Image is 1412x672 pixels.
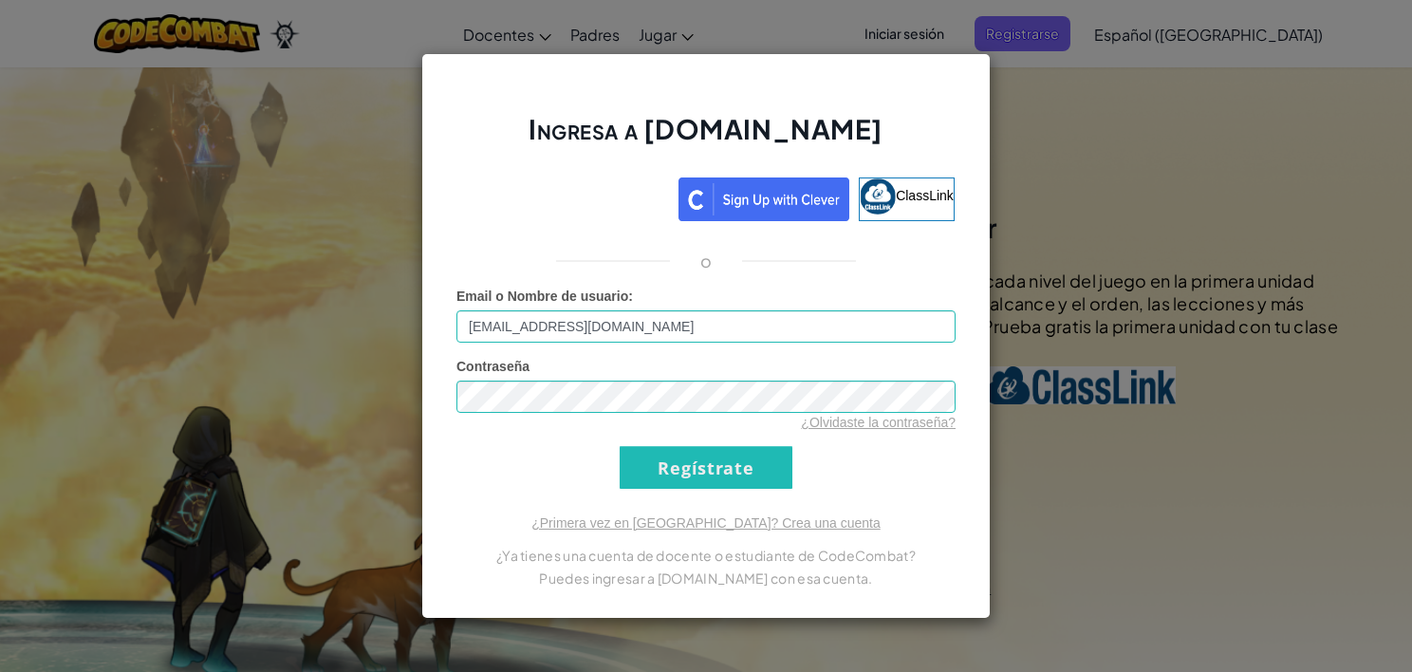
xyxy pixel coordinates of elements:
label: : [456,287,633,306]
p: ¿Ya tienes una cuenta de docente o estudiante de CodeCombat? [456,544,956,567]
p: Puedes ingresar a [DOMAIN_NAME] con esa cuenta. [456,567,956,589]
input: Regístrate [620,446,792,489]
iframe: Botón Iniciar sesión con Google [448,176,678,217]
img: clever_sso_button@2x.png [678,177,849,221]
p: o [700,250,712,272]
a: ¿Primera vez en [GEOGRAPHIC_DATA]? Crea una cuenta [531,515,881,531]
h2: Ingresa a [DOMAIN_NAME] [456,111,956,166]
img: classlink-logo-small.png [860,178,896,215]
a: ¿Olvidaste la contraseña? [801,415,956,430]
span: ClassLink [896,188,954,203]
span: Email o Nombre de usuario [456,289,628,304]
span: Contraseña [456,359,529,374]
